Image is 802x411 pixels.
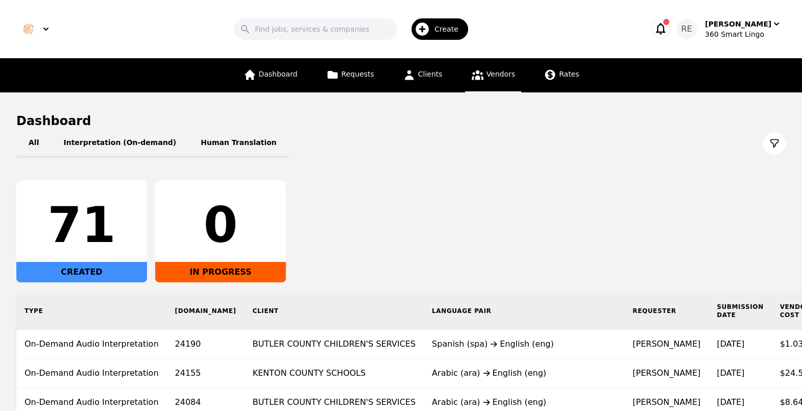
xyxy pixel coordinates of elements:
[434,24,466,34] span: Create
[245,359,424,388] td: KENTON COUNTY SCHOOLS
[709,293,771,330] th: Submission Date
[234,18,397,40] input: Find jobs, services & companies
[16,262,147,282] div: CREATED
[624,293,709,330] th: Requester
[705,29,782,39] div: 360 Smart Lingo
[342,70,374,78] span: Requests
[167,293,245,330] th: [DOMAIN_NAME]
[245,293,424,330] th: Client
[763,132,786,155] button: Filter
[717,397,744,407] time: [DATE]
[155,262,286,282] div: IN PROGRESS
[717,339,744,349] time: [DATE]
[259,70,298,78] span: Dashboard
[16,293,167,330] th: Type
[163,201,278,250] div: 0
[424,293,624,330] th: Language Pair
[16,113,786,129] h1: Dashboard
[432,396,616,408] div: Arabic (ara) English (eng)
[487,70,515,78] span: Vendors
[51,129,188,158] button: Interpretation (On-demand)
[418,70,443,78] span: Clients
[624,330,709,359] td: [PERSON_NAME]
[20,21,37,37] img: Logo
[676,19,782,39] button: RE[PERSON_NAME]360 Smart Lingo
[320,58,380,92] a: Requests
[167,359,245,388] td: 24155
[25,201,139,250] div: 71
[245,330,424,359] td: BUTLER COUNTY CHILDREN'S SERVICES
[16,330,167,359] td: On-Demand Audio Interpretation
[624,359,709,388] td: [PERSON_NAME]
[559,70,579,78] span: Rates
[432,338,616,350] div: Spanish (spa) English (eng)
[681,23,692,35] span: RE
[432,367,616,379] div: Arabic (ara) English (eng)
[16,129,51,158] button: All
[397,58,449,92] a: Clients
[397,14,474,44] button: Create
[167,330,245,359] td: 24190
[188,129,289,158] button: Human Translation
[16,359,167,388] td: On-Demand Audio Interpretation
[717,368,744,378] time: [DATE]
[237,58,304,92] a: Dashboard
[538,58,585,92] a: Rates
[705,19,771,29] div: [PERSON_NAME]
[465,58,521,92] a: Vendors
